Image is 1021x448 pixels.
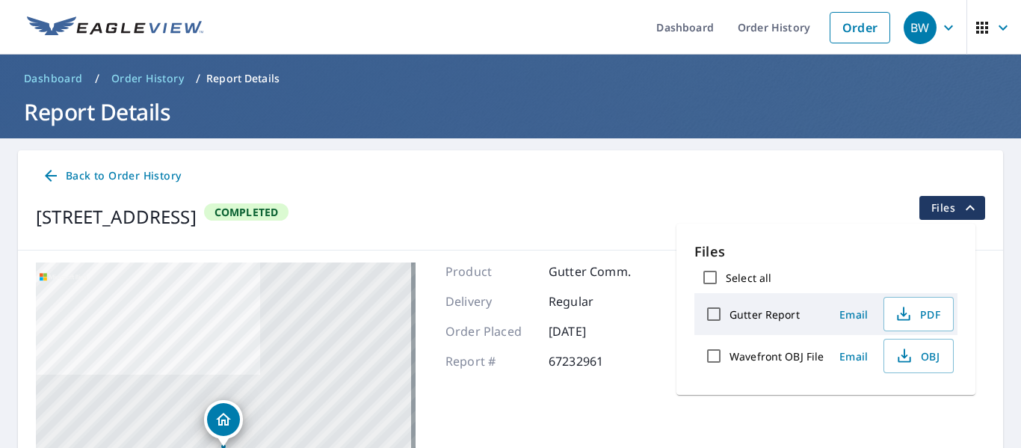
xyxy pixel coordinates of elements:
p: Report Details [206,71,280,86]
nav: breadcrumb [18,67,1003,90]
span: Order History [111,71,184,86]
a: Order [830,12,890,43]
p: Report # [445,352,535,370]
a: Order History [105,67,190,90]
p: Product [445,263,535,280]
li: / [196,70,200,88]
p: Delivery [445,292,535,310]
p: 67232961 [549,352,638,370]
div: BW [904,11,937,44]
label: Select all [726,271,771,285]
div: Dropped pin, building 1, Residential property, 125 S Municipal Dr Sugar Grove, IL 60554 [204,400,243,447]
p: [DATE] [549,322,638,340]
a: Back to Order History [36,162,187,190]
p: Gutter Comm. [549,263,638,280]
span: Completed [206,205,288,219]
span: Files [931,199,979,217]
span: Email [836,307,872,322]
span: Back to Order History [42,167,181,185]
a: Dashboard [18,67,89,90]
span: OBJ [893,347,941,365]
p: Order Placed [445,322,535,340]
button: Email [830,303,877,326]
div: [STREET_ADDRESS] [36,203,197,230]
label: Gutter Report [729,307,800,322]
li: / [95,70,99,88]
span: Dashboard [24,71,83,86]
button: Email [830,345,877,368]
p: Regular [549,292,638,310]
h1: Report Details [18,96,1003,127]
p: Files [694,242,957,262]
span: PDF [893,305,941,323]
span: Email [836,349,872,363]
button: PDF [883,297,954,331]
button: OBJ [883,339,954,373]
img: EV Logo [27,16,203,39]
button: filesDropdownBtn-67232961 [919,196,985,220]
label: Wavefront OBJ File [729,349,824,363]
